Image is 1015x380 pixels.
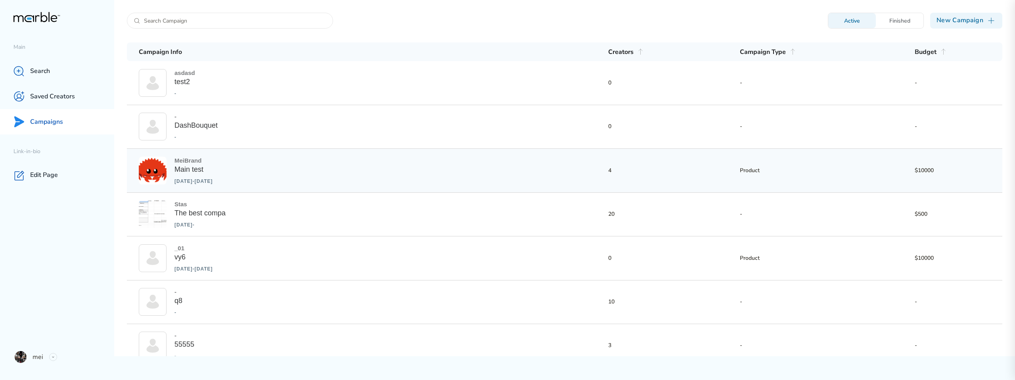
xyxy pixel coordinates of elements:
h3: - [915,341,1002,350]
p: mei [33,352,43,362]
h3: Campaign Type [740,48,786,56]
div: MeiBrand [174,157,213,165]
p: Search [30,67,50,75]
div: _01 [174,244,213,252]
h3: - [915,78,1002,88]
div: - [174,332,194,340]
h3: - [915,297,1002,307]
p: Main [13,44,114,51]
h3: 0 [608,253,739,263]
input: Search Campaign [140,13,333,28]
div: - [174,134,218,140]
div: - [174,353,194,359]
h3: - [915,122,1002,131]
p: Edit Page [30,171,58,179]
h3: Campaign Info [139,48,182,56]
h3: Product [740,166,915,175]
p: Link-in-bio [13,148,114,155]
div: - [174,288,182,296]
div: Active [828,17,876,25]
div: test2 [174,77,195,86]
h3: 10 [608,297,739,307]
div: - [174,90,195,97]
div: asdasd [174,69,195,77]
h3: Product [740,253,915,263]
h3: 4 [608,166,739,175]
div: New Campaign [930,13,1002,29]
h3: $500 [915,209,1002,219]
div: Main test [174,165,213,174]
div: [DATE] - [174,222,226,228]
div: Stas [174,200,226,208]
h3: - [740,78,915,88]
p: Campaigns [30,118,63,126]
h3: - [740,209,915,219]
h3: - [740,122,915,131]
div: The best compa [174,208,226,218]
div: [DATE] - [DATE] [174,266,213,272]
div: [DATE] - [DATE] [174,178,213,184]
h3: 20 [608,209,739,219]
div: 55555 [174,340,194,349]
p: Saved Creators [30,92,75,101]
h3: 0 [608,122,739,131]
h3: - [740,297,915,307]
h3: $10000 [915,166,1002,175]
div: vy6 [174,252,213,262]
div: - [174,309,182,316]
div: Finished [876,17,923,25]
div: q8 [174,296,182,305]
div: DashBouquet [174,121,218,130]
div: - [174,113,218,121]
h3: 0 [608,78,739,88]
h3: Creators [608,48,634,56]
h3: - [740,341,915,350]
h3: Budget [915,48,936,56]
h3: 3 [608,341,739,350]
h3: $10000 [915,253,1002,263]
